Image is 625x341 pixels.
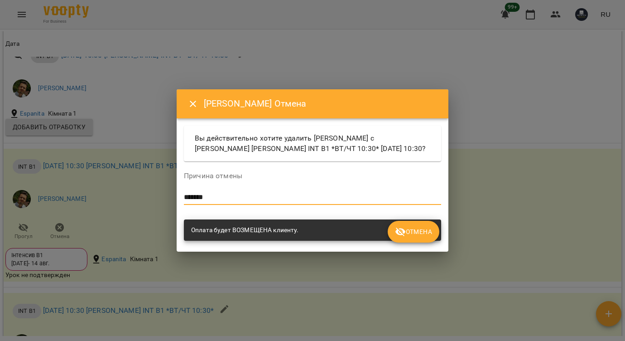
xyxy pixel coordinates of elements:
[191,222,299,239] div: Оплата будет ВОЗМЕЩЕНА клиенту.
[204,97,437,111] h6: [PERSON_NAME] Отмена
[388,221,439,243] button: Отмена
[182,93,204,115] button: Close
[184,172,441,180] label: Причина отмены
[184,126,441,161] div: Вы действительно хотите удалить [PERSON_NAME] с [PERSON_NAME] [PERSON_NAME] INT B1 *ВТ/ЧТ 10:30* ...
[395,226,432,237] span: Отмена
